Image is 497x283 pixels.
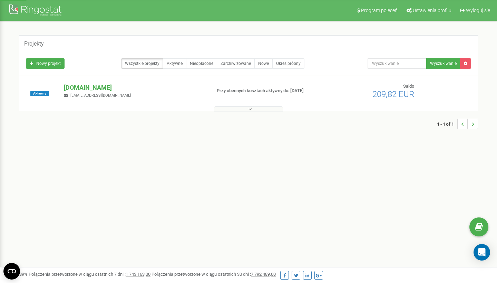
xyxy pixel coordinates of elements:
button: Wyszukiwanie [426,58,460,69]
span: Połączenia przetworzone w ciągu ostatnich 30 dni : [152,272,276,277]
span: 1 - 1 of 1 [437,119,457,129]
a: Nowe [254,58,273,69]
nav: ... [437,112,478,136]
a: Wszystkie projekty [121,58,163,69]
input: Wyszukiwanie [368,58,427,69]
a: Nieopłacone [186,58,217,69]
span: Wyloguj się [466,8,490,13]
a: Aktywne [163,58,186,69]
span: Aktywny [30,91,49,96]
a: Okres próbny [272,58,304,69]
a: Zarchiwizowane [217,58,255,69]
u: 1 743 163,00 [126,272,150,277]
span: Program poleceń [361,8,398,13]
a: Nowy projekt [26,58,65,69]
p: [DOMAIN_NAME] [64,83,205,92]
p: Przy obecnych kosztach aktywny do: [DATE] [217,88,320,94]
div: Open Intercom Messenger [474,244,490,261]
span: Ustawienia profilu [413,8,451,13]
u: 7 792 489,00 [251,272,276,277]
span: 209,82 EUR [372,89,414,99]
span: Połączenia przetworzone w ciągu ostatnich 7 dni : [29,272,150,277]
button: Open CMP widget [3,263,20,280]
span: Saldo [403,84,414,89]
h5: Projekty [24,41,44,47]
span: [EMAIL_ADDRESS][DOMAIN_NAME] [70,93,131,98]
